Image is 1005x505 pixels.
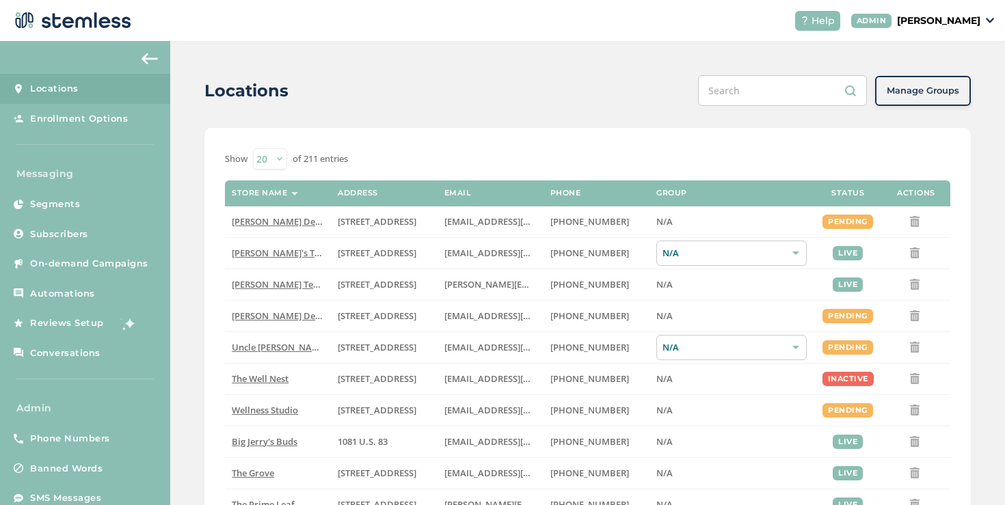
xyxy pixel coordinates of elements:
[444,467,537,479] label: dexter@thegroveca.com
[550,372,629,385] span: [PHONE_NUMBER]
[338,435,388,448] span: 1081 U.S. 83
[444,373,537,385] label: vmrobins@gmail.com
[232,247,351,259] span: [PERSON_NAME]'s Test Store
[444,342,537,353] label: christian@uncleherbsak.com
[444,247,537,259] label: brianashen@gmail.com
[338,342,430,353] label: 209 King Circle
[444,215,593,228] span: [EMAIL_ADDRESS][DOMAIN_NAME]
[232,341,380,353] span: Uncle [PERSON_NAME]’s King Circle
[550,467,643,479] label: (619) 600-1269
[338,247,430,259] label: 123 East Main Street
[656,189,687,197] label: Group
[812,14,835,28] span: Help
[338,372,416,385] span: [STREET_ADDRESS]
[833,246,863,260] div: live
[444,278,663,290] span: [PERSON_NAME][EMAIL_ADDRESS][DOMAIN_NAME]
[114,310,142,337] img: glitter-stars-b7820f95.gif
[887,84,959,98] span: Manage Groups
[232,405,324,416] label: Wellness Studio
[232,216,324,228] label: Hazel Delivery
[291,192,298,195] img: icon-sort-1e1d7615.svg
[656,373,807,385] label: N/A
[204,79,289,103] h2: Locations
[550,279,643,290] label: (503) 332-4545
[656,436,807,448] label: N/A
[550,467,629,479] span: [PHONE_NUMBER]
[656,279,807,290] label: N/A
[444,189,472,197] label: Email
[444,372,593,385] span: [EMAIL_ADDRESS][DOMAIN_NAME]
[30,462,103,476] span: Banned Words
[833,277,863,292] div: live
[656,405,807,416] label: N/A
[937,439,1005,505] iframe: Chat Widget
[656,335,807,360] div: N/A
[232,467,274,479] span: The Grove
[444,247,593,259] span: [EMAIL_ADDRESS][DOMAIN_NAME]
[444,341,593,353] span: [EMAIL_ADDRESS][DOMAIN_NAME]
[698,75,867,106] input: Search
[338,189,378,197] label: Address
[550,404,629,416] span: [PHONE_NUMBER]
[30,82,79,96] span: Locations
[550,405,643,416] label: (269) 929-8463
[833,466,863,480] div: live
[30,346,100,360] span: Conversations
[30,257,148,271] span: On-demand Campaigns
[822,340,873,355] div: pending
[831,189,864,197] label: Status
[550,216,643,228] label: (818) 561-0790
[550,247,629,259] span: [PHONE_NUMBER]
[338,310,416,322] span: [STREET_ADDRESS]
[656,467,807,479] label: N/A
[550,310,629,322] span: [PHONE_NUMBER]
[550,435,629,448] span: [PHONE_NUMBER]
[30,491,101,505] span: SMS Messages
[338,215,416,228] span: [STREET_ADDRESS]
[656,241,807,266] div: N/A
[30,197,80,211] span: Segments
[897,14,980,28] p: [PERSON_NAME]
[444,404,593,416] span: [EMAIL_ADDRESS][DOMAIN_NAME]
[232,436,324,448] label: Big Jerry's Buds
[30,432,110,446] span: Phone Numbers
[232,310,346,322] span: [PERSON_NAME] Delivery 4
[338,404,416,416] span: [STREET_ADDRESS]
[338,467,430,479] label: 8155 Center Street
[30,228,88,241] span: Subscribers
[232,215,339,228] span: [PERSON_NAME] Delivery
[338,247,416,259] span: [STREET_ADDRESS]
[232,279,324,290] label: Swapnil Test store
[444,435,593,448] span: [EMAIL_ADDRESS][DOMAIN_NAME]
[833,435,863,449] div: live
[338,310,430,322] label: 17523 Ventura Boulevard
[550,215,629,228] span: [PHONE_NUMBER]
[30,287,95,301] span: Automations
[232,342,324,353] label: Uncle Herb’s King Circle
[550,247,643,259] label: (503) 804-9208
[656,310,807,322] label: N/A
[444,310,537,322] label: arman91488@gmail.com
[232,467,324,479] label: The Grove
[338,436,430,448] label: 1081 U.S. 83
[338,405,430,416] label: 123 Main Street
[232,189,287,197] label: Store name
[30,316,104,330] span: Reviews Setup
[444,216,537,228] label: arman91488@gmail.com
[550,341,629,353] span: [PHONE_NUMBER]
[986,18,994,23] img: icon_down-arrow-small-66adaf34.svg
[338,279,430,290] label: 5241 Center Boulevard
[822,309,873,323] div: pending
[232,372,289,385] span: The Well Nest
[882,180,950,206] th: Actions
[444,436,537,448] label: info@bigjerrysbuds.com
[550,342,643,353] label: (907) 330-7833
[822,215,873,229] div: pending
[851,14,892,28] div: ADMIN
[30,112,128,126] span: Enrollment Options
[444,405,537,416] label: vmrobins@gmail.com
[338,341,416,353] span: [STREET_ADDRESS]
[142,53,158,64] img: icon-arrow-back-accent-c549486e.svg
[232,310,324,322] label: Hazel Delivery 4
